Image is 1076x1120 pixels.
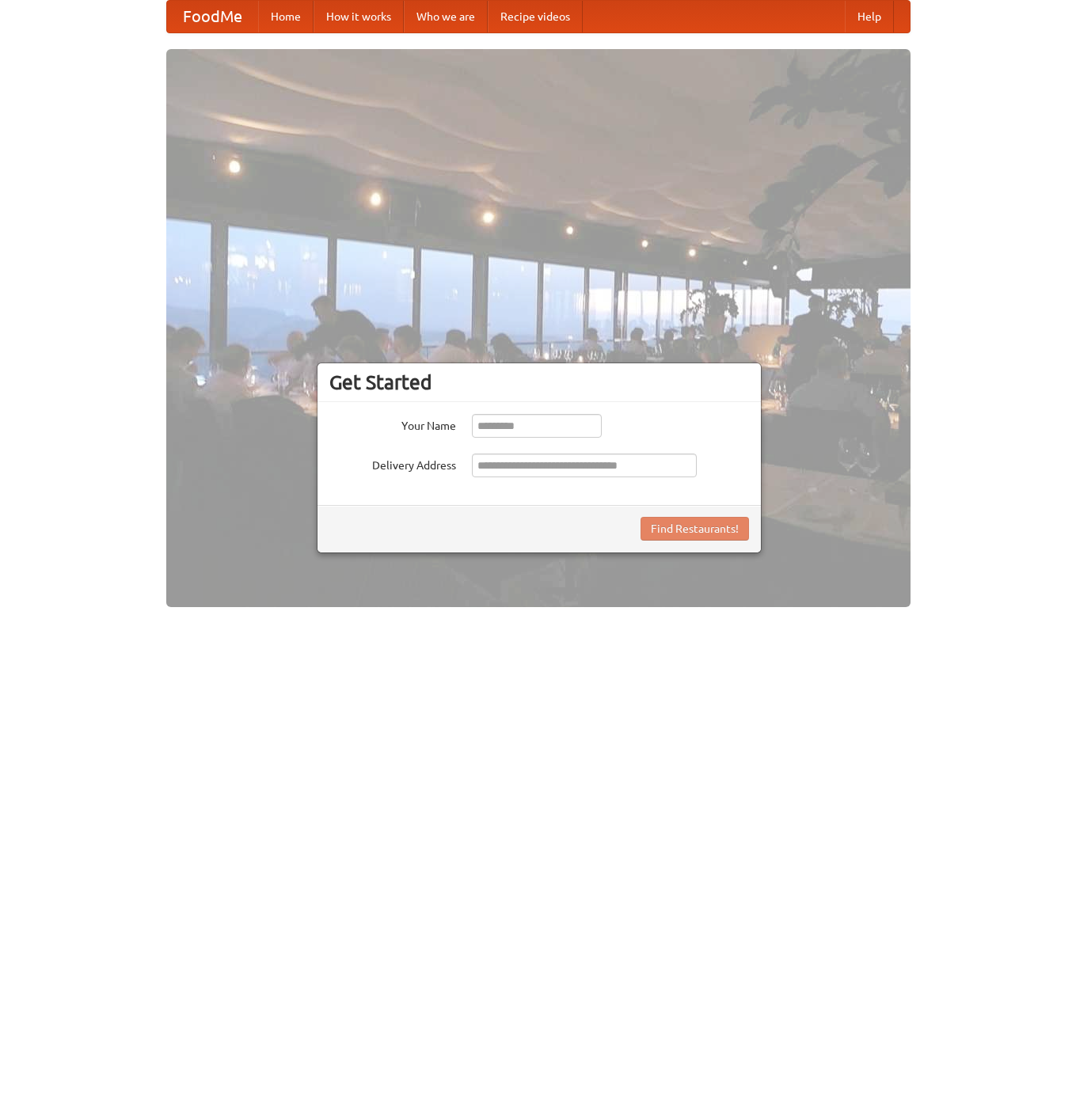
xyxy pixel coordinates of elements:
[314,1,404,32] a: How it works
[488,1,583,32] a: Recipe videos
[329,454,456,473] label: Delivery Address
[167,1,258,32] a: FoodMe
[641,517,749,541] button: Find Restaurants!
[258,1,314,32] a: Home
[845,1,894,32] a: Help
[329,370,749,394] h3: Get Started
[329,414,456,434] label: Your Name
[404,1,488,32] a: Who we are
